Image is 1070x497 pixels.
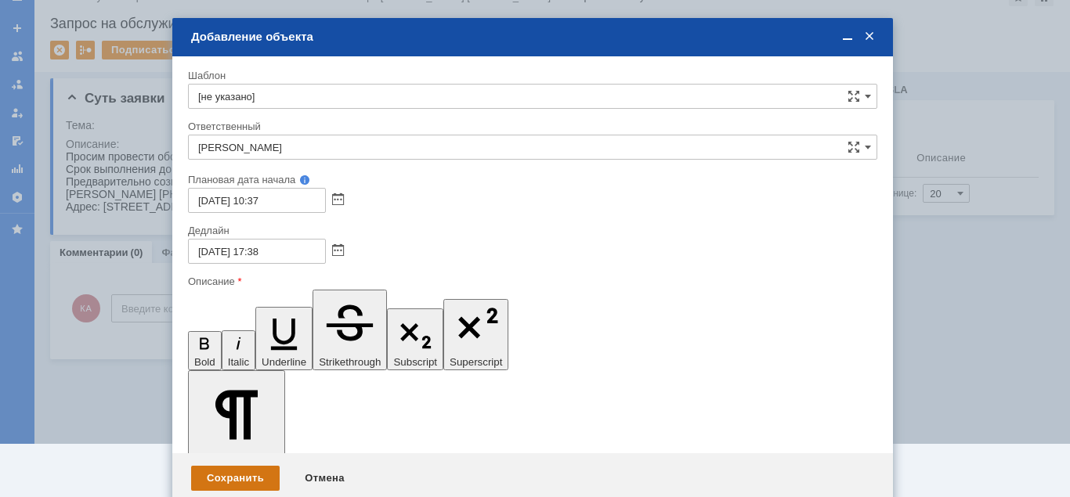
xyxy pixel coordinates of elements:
button: Paragraph Format [188,370,285,474]
span: Underline [262,356,306,368]
span: Свернуть (Ctrl + M) [840,30,855,44]
span: Сложная форма [848,141,860,153]
button: Underline [255,307,313,370]
span: Ежемесячные профилактические работы. [6,6,197,44]
span: Bold [194,356,215,368]
div: Добавление объекта [191,30,877,44]
span: Strikethrough [319,356,381,368]
button: Italic [222,330,255,370]
div: Описание [188,276,874,286]
div: Ответственный [188,121,874,131]
button: Bold [188,331,222,371]
div: Дедлайн [188,225,874,236]
div: Плановая дата начала [188,175,855,185]
button: Subscript [387,308,443,371]
span: Subscript [393,356,437,368]
span: Закрыть [862,30,877,44]
span: Superscript [450,356,502,368]
div: Предварительно созвониться с заказчиком для согласования даты и времени. Контактное лицо - [PERSO... [6,106,229,157]
span: Сложная форма [848,90,860,103]
div: Просим провести обслуживание 3-х аппаратов Kyocera M8130cidn, снять счетчики и листы конфигураций... [6,56,229,106]
button: Strikethrough [313,290,387,370]
span: БЦ "Волга Плаза". [6,19,197,44]
span: ООО «Р-Техно». [6,6,197,44]
div: Шаблон [188,70,874,81]
button: Superscript [443,299,508,370]
span: Italic [228,356,249,368]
